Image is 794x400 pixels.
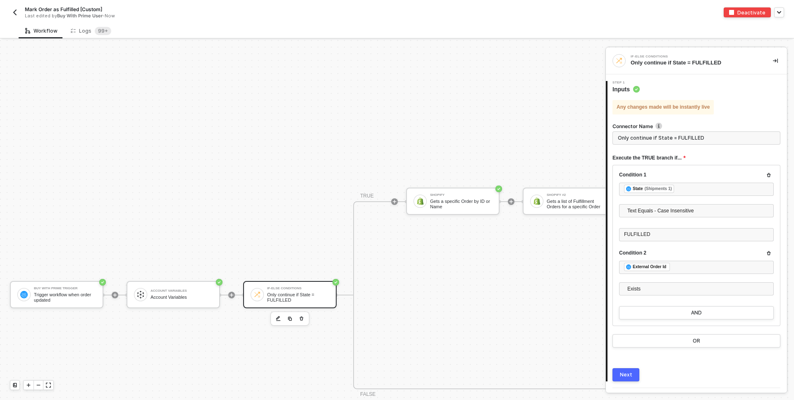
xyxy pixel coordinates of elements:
span: Mark Order as Fulfilled [Custom] [25,6,102,13]
button: copy-block [285,314,295,324]
img: back [12,9,18,16]
button: AND [619,306,774,319]
input: Enter description [612,131,780,145]
div: Condition 1 [619,171,774,179]
span: icon-collapse-right [773,58,778,63]
div: Buy With Prime Trigger [34,287,96,290]
div: Logs [71,27,111,35]
span: icon-success-page [332,279,339,286]
img: icon [254,291,261,298]
div: Only continue if State = FULFILLED [631,59,760,67]
img: icon [416,198,424,205]
img: fieldIcon [626,264,631,269]
div: AND [691,310,702,316]
span: icon-play [112,293,117,298]
span: icon-success-page [99,279,106,286]
div: Trigger workflow when order updated [34,292,96,302]
div: Only continue if State = FULFILLED [267,292,329,302]
span: Buy With Prime User [57,13,103,19]
span: Execute the TRUE branch if... [612,153,686,163]
div: If-Else Conditions [267,287,329,290]
img: deactivate [729,10,734,15]
img: icon [533,198,540,205]
span: icon-success-page [216,279,222,286]
div: Gets a specific Order by ID or Name [430,199,492,209]
div: FALSE [360,390,375,398]
span: icon-play [26,383,31,388]
button: edit-cred [273,314,283,324]
label: Connector Name [612,123,780,130]
sup: 129 [95,27,111,35]
span: Inputs [612,85,640,93]
div: (Shipments 1) [644,186,672,192]
div: If-Else Conditions [631,55,755,58]
img: edit-cred [276,316,281,321]
span: icon-play [229,293,234,298]
img: copy-block [287,316,292,321]
span: icon-play [392,199,397,204]
button: OR [612,334,780,348]
span: Text Equals - Case Insensitive [627,205,769,217]
div: Shopify [430,193,492,197]
div: Shopify #2 [547,193,609,197]
div: Last edited by - Now [25,13,378,19]
img: icon [20,291,28,298]
div: Step 1Inputs Any changes made will be instantly liveConnector Nameicon-infoExecute the TRUE branc... [606,81,787,381]
div: State [633,185,643,193]
img: fieldIcon [626,186,631,191]
div: Next [620,371,632,378]
span: icon-play [509,199,514,204]
div: OR [693,338,700,344]
span: FULFILLED [624,231,650,237]
div: Account Variables [151,289,213,293]
span: icon-minus [36,383,41,388]
img: integration-icon [615,57,623,64]
img: icon-info [655,123,662,129]
div: Account Variables [151,295,213,300]
div: Deactivate [737,9,765,16]
div: External Order Id [633,263,666,271]
button: back [10,7,20,17]
span: Step 1 [612,81,640,84]
div: Workflow [25,28,57,34]
div: Any changes made will be instantly live [612,100,714,114]
span: icon-success-page [495,186,502,192]
button: deactivateDeactivate [724,7,771,17]
div: TRUE [360,192,374,200]
img: icon [137,291,144,298]
span: icon-expand [46,383,51,388]
div: Gets a list of Fulfillment Orders for a specific Order [547,199,609,209]
span: Exists [627,283,769,295]
div: Condition 2 [619,250,774,257]
button: Next [612,368,639,381]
